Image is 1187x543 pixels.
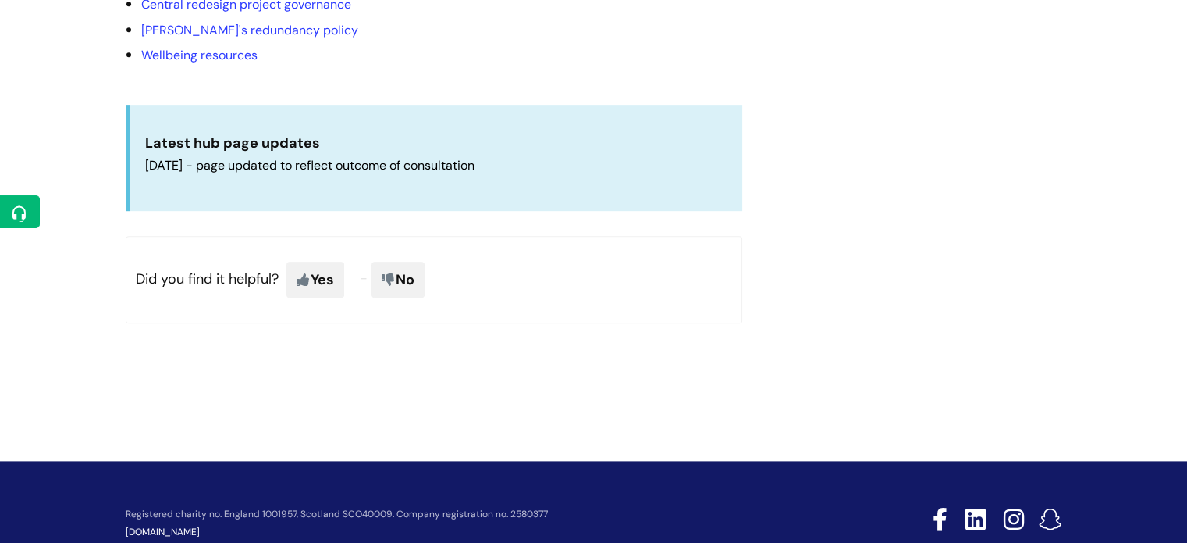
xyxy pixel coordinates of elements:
[145,134,320,152] strong: Latest hub page updates
[145,157,474,173] span: [DATE] - page updated to reflect outcome of consultation
[126,526,200,538] a: [DOMAIN_NAME]
[371,262,425,298] span: No
[141,22,358,38] a: [PERSON_NAME]'s redundancy policy
[286,262,344,298] span: Yes
[126,236,742,323] p: Did you find it helpful?
[141,47,258,63] a: Wellbeing resources
[126,509,822,520] p: Registered charity no. England 1001957, Scotland SCO40009. Company registration no. 2580377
